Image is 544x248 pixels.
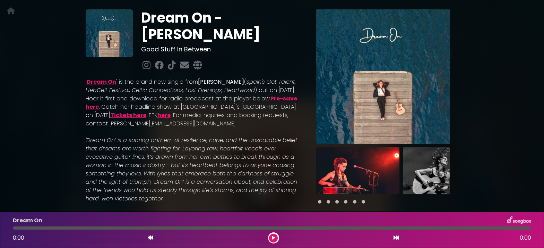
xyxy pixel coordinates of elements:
h3: Good Stuff In Between [141,46,300,53]
img: E0Uc4UjGR0SeRjAxU77k [403,147,486,194]
img: 078ND394RYaCmygZEwln [316,147,399,194]
p: ' ' is the brand new single from ( ) out on [DATE]. Hear it first and download for radio broadcas... [86,78,300,128]
img: Main Media [316,9,450,143]
a: Dream On [87,78,116,86]
em: 'Dream On’ is a soaring anthem of resilience, hope, and the unshakable belief that dreams are wor... [86,136,297,202]
p: Dream On [13,216,42,225]
img: songbox-logo-white.png [507,216,531,225]
img: zbtIR3SnSVqioQpYcyXz [86,9,133,57]
em: Spain's Got Talent, HebCelt Festival, Celtic Connections, Lost Evenings, Heartwood [86,78,296,94]
strong: [PERSON_NAME] [198,78,244,86]
a: Pre-save here [86,94,297,111]
h1: Dream On - [PERSON_NAME] [141,9,300,43]
a: Tickets here [110,111,146,119]
a: here [157,111,171,119]
span: 0:00 [13,234,24,242]
span: 0:00 [520,234,531,242]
